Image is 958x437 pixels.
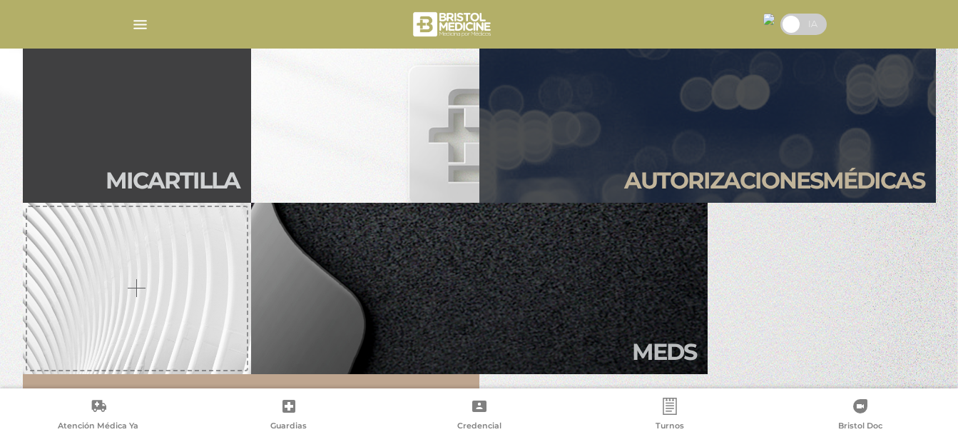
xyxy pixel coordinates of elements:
[384,398,574,434] a: Credencial
[193,398,384,434] a: Guardias
[656,421,684,433] span: Turnos
[270,421,307,433] span: Guardias
[251,203,708,374] a: Meds
[106,167,240,194] h2: Mi car tilla
[23,31,251,203] a: Micartilla
[3,398,193,434] a: Atención Médica Ya
[624,167,924,194] h2: Autori zaciones médicas
[765,398,955,434] a: Bristol Doc
[131,16,149,34] img: Cober_menu-lines-white.svg
[838,421,882,433] span: Bristol Doc
[632,338,696,366] h2: Meds
[411,7,496,41] img: bristol-medicine-blanco.png
[58,421,138,433] span: Atención Médica Ya
[479,31,936,203] a: Autorizacionesmédicas
[574,398,765,434] a: Turnos
[457,421,501,433] span: Credencial
[763,14,775,25] img: 17441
